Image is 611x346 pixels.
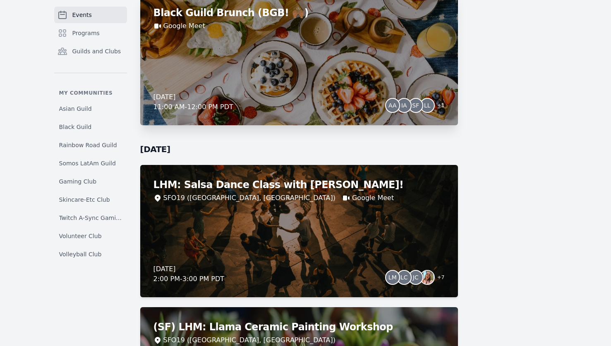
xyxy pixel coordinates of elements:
span: Gaming Club [59,177,97,186]
span: Somos LatAm Guild [59,159,116,167]
a: Google Meet [352,193,394,203]
h2: (SF) LHM: Llama Ceramic Painting Workshop [153,320,445,334]
a: Twitch A-Sync Gaming (TAG) Club [54,210,127,225]
span: Black Guild [59,123,92,131]
span: Twitch A-Sync Gaming (TAG) Club [59,214,122,222]
span: JC [413,274,419,280]
span: Programs [72,29,100,37]
div: [DATE] 11:00 AM - 12:00 PM PDT [153,92,233,112]
span: Asian Guild [59,105,92,113]
span: SF [412,103,419,108]
a: Google Meet [163,21,205,31]
span: Volunteer Club [59,232,102,240]
span: LL [424,103,431,108]
a: Somos LatAm Guild [54,156,127,171]
a: Volunteer Club [54,229,127,243]
a: Guilds and Clubs [54,43,127,60]
a: Events [54,7,127,23]
h2: LHM: Salsa Dance Class with [PERSON_NAME]! [153,178,445,191]
div: SFO19 ([GEOGRAPHIC_DATA], [GEOGRAPHIC_DATA]) [163,335,335,345]
span: Volleyball Club [59,250,102,258]
a: Asian Guild [54,101,127,116]
a: LHM: Salsa Dance Class with [PERSON_NAME]!SFO19 ([GEOGRAPHIC_DATA], [GEOGRAPHIC_DATA])Google Meet... [140,165,458,297]
div: [DATE] 2:00 PM - 3:00 PM PDT [153,264,225,284]
a: Volleyball Club [54,247,127,262]
a: Programs [54,25,127,41]
nav: Sidebar [54,7,127,262]
p: My communities [54,90,127,96]
span: + 7 [432,272,445,284]
a: Rainbow Road Guild [54,138,127,153]
span: Events [72,11,92,19]
h2: Black Guild Brunch (BGB! 🙌🏾) [153,6,445,19]
h2: [DATE] [140,143,458,155]
div: SFO19 ([GEOGRAPHIC_DATA], [GEOGRAPHIC_DATA]) [163,193,335,203]
span: LM [388,274,397,280]
span: LC [400,274,408,280]
a: Black Guild [54,119,127,134]
a: Gaming Club [54,174,127,189]
span: IA [401,103,407,108]
span: Guilds and Clubs [72,47,121,55]
span: Rainbow Road Guild [59,141,117,149]
span: + 1 [432,100,445,112]
span: AA [388,103,397,108]
a: Skincare-Etc Club [54,192,127,207]
span: Skincare-Etc Club [59,196,110,204]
